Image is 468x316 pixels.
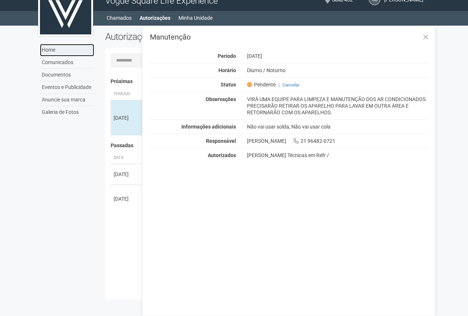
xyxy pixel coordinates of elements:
[242,53,435,59] div: [DATE]
[208,152,236,158] strong: Autorizados
[279,82,280,88] span: |
[107,13,132,23] a: Chamados
[40,106,94,118] a: Galeria de Fotos
[40,81,94,94] a: Eventos e Publicidade
[206,96,236,102] strong: Observações
[283,82,299,88] a: Cancelar
[242,138,435,144] div: [PERSON_NAME] 21 96482-0721
[247,152,430,159] div: [PERSON_NAME] Técnicas em Refr /
[206,138,236,144] strong: Responsável
[140,13,170,23] a: Autorizações
[218,53,236,59] strong: Período
[111,88,144,100] th: Período
[242,96,435,116] div: VIRÁ UMA EQUIPE PARA LIMPEZA E MANUTENÇÃO DOS AR CONDICIONADOS. PRECISARÃO RETIRAR OS APARELHO PA...
[150,33,430,41] h3: Manutenção
[242,67,435,74] div: Diurno / Noturno
[218,67,236,73] strong: Horário
[242,123,435,130] div: Não vai usar solda, Não vai usar cola
[221,82,236,88] strong: Status
[40,94,94,106] a: Anuncie sua marca
[105,31,262,42] h2: Autorizações
[111,152,144,164] th: Data
[181,124,236,130] strong: Informações adicionais
[247,81,276,88] span: Pendente
[114,114,141,122] div: [DATE]
[40,56,94,69] a: Comunicados
[111,79,425,84] h4: Próximas
[111,143,425,148] h4: Passadas
[114,171,141,178] div: [DATE]
[178,13,213,23] a: Minha Unidade
[114,195,141,202] div: [DATE]
[40,69,94,81] a: Documentos
[40,44,94,56] a: Home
